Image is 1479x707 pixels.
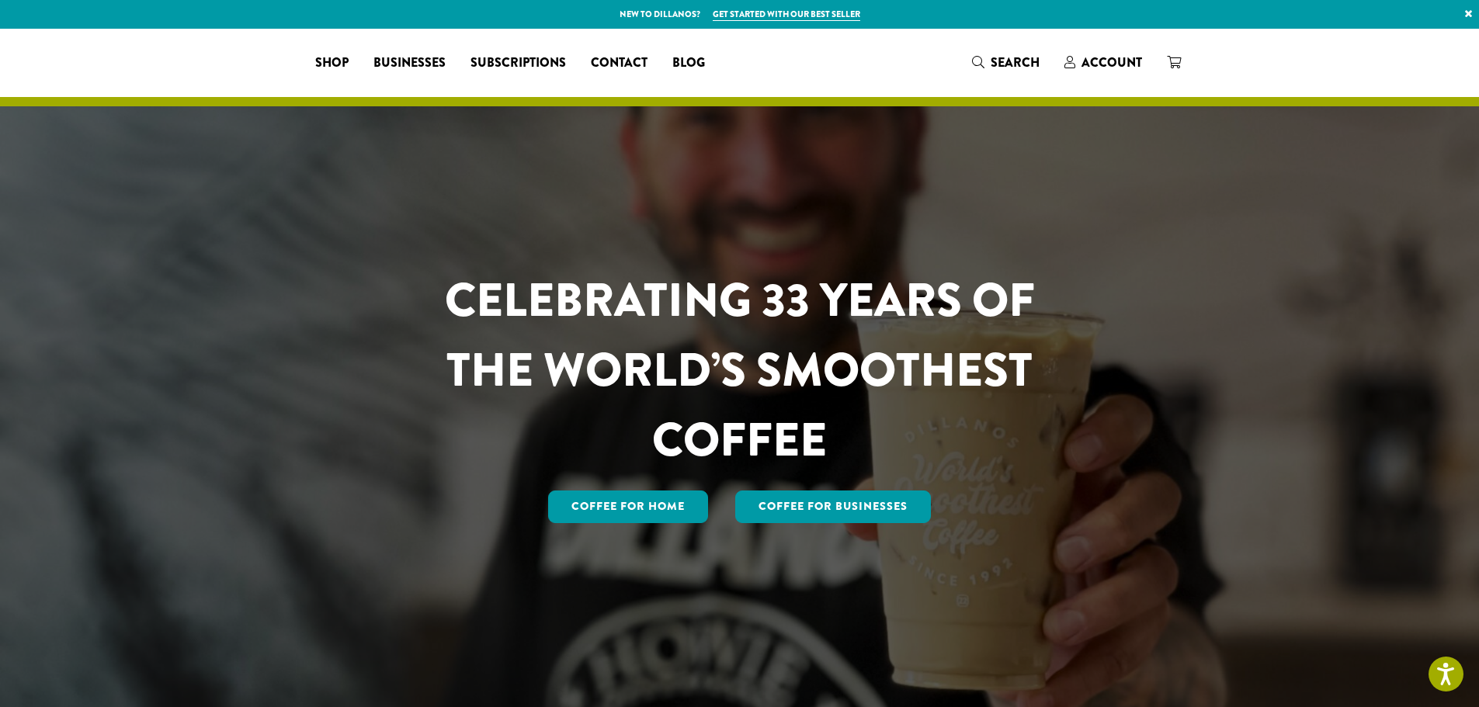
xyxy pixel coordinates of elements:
a: Get started with our best seller [713,8,860,21]
span: Search [991,54,1040,71]
span: Contact [591,54,647,73]
h1: CELEBRATING 33 YEARS OF THE WORLD’S SMOOTHEST COFFEE [399,265,1081,475]
a: Search [960,50,1052,75]
span: Shop [315,54,349,73]
a: Shop [303,50,361,75]
span: Blog [672,54,705,73]
span: Account [1081,54,1142,71]
a: Coffee For Businesses [735,490,931,523]
span: Subscriptions [470,54,566,73]
span: Businesses [373,54,446,73]
a: Coffee for Home [548,490,708,523]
